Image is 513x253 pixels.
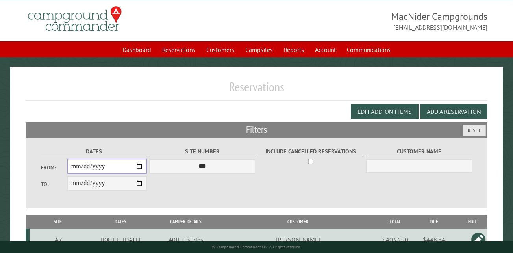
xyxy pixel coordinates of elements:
[86,215,156,229] th: Dates
[351,104,419,119] button: Edit Add-on Items
[118,42,156,57] a: Dashboard
[420,104,487,119] button: Add a Reservation
[156,229,216,251] td: 40ft, 0 slides
[310,42,341,57] a: Account
[463,125,486,136] button: Reset
[258,147,364,156] label: Include Cancelled Reservations
[87,236,154,244] div: [DATE] - [DATE]
[380,229,411,251] td: $4033.90
[26,79,487,101] h1: Reservations
[26,122,487,137] h2: Filters
[149,147,255,156] label: Site Number
[457,215,487,229] th: Edit
[380,215,411,229] th: Total
[157,42,200,57] a: Reservations
[216,215,379,229] th: Customer
[202,42,239,57] a: Customers
[279,42,309,57] a: Reports
[366,147,472,156] label: Customer Name
[156,215,216,229] th: Camper Details
[41,147,147,156] label: Dates
[257,10,487,32] span: MacNider Campgrounds [EMAIL_ADDRESS][DOMAIN_NAME]
[342,42,395,57] a: Communications
[41,164,67,171] label: From:
[41,180,67,188] label: To:
[212,244,301,249] small: © Campground Commander LLC. All rights reserved.
[411,229,457,251] td: $448.84
[241,42,278,57] a: Campsites
[30,215,86,229] th: Site
[26,4,124,34] img: Campground Commander
[411,215,457,229] th: Due
[216,229,379,251] td: [PERSON_NAME]
[33,236,84,244] div: A7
